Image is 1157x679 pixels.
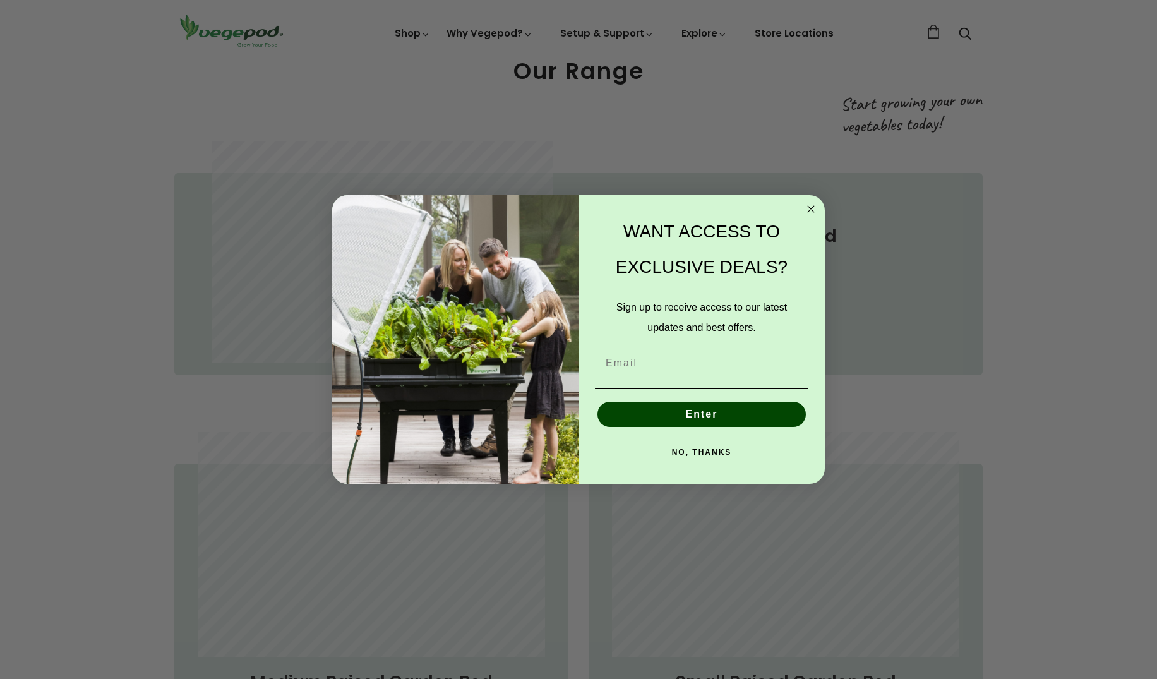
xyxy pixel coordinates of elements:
[616,302,787,333] span: Sign up to receive access to our latest updates and best offers.
[597,402,806,427] button: Enter
[332,195,578,484] img: e9d03583-1bb1-490f-ad29-36751b3212ff.jpeg
[595,388,808,389] img: underline
[803,201,818,217] button: Close dialog
[616,222,788,277] span: WANT ACCESS TO EXCLUSIVE DEALS?
[595,440,808,465] button: NO, THANKS
[595,351,808,376] input: Email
